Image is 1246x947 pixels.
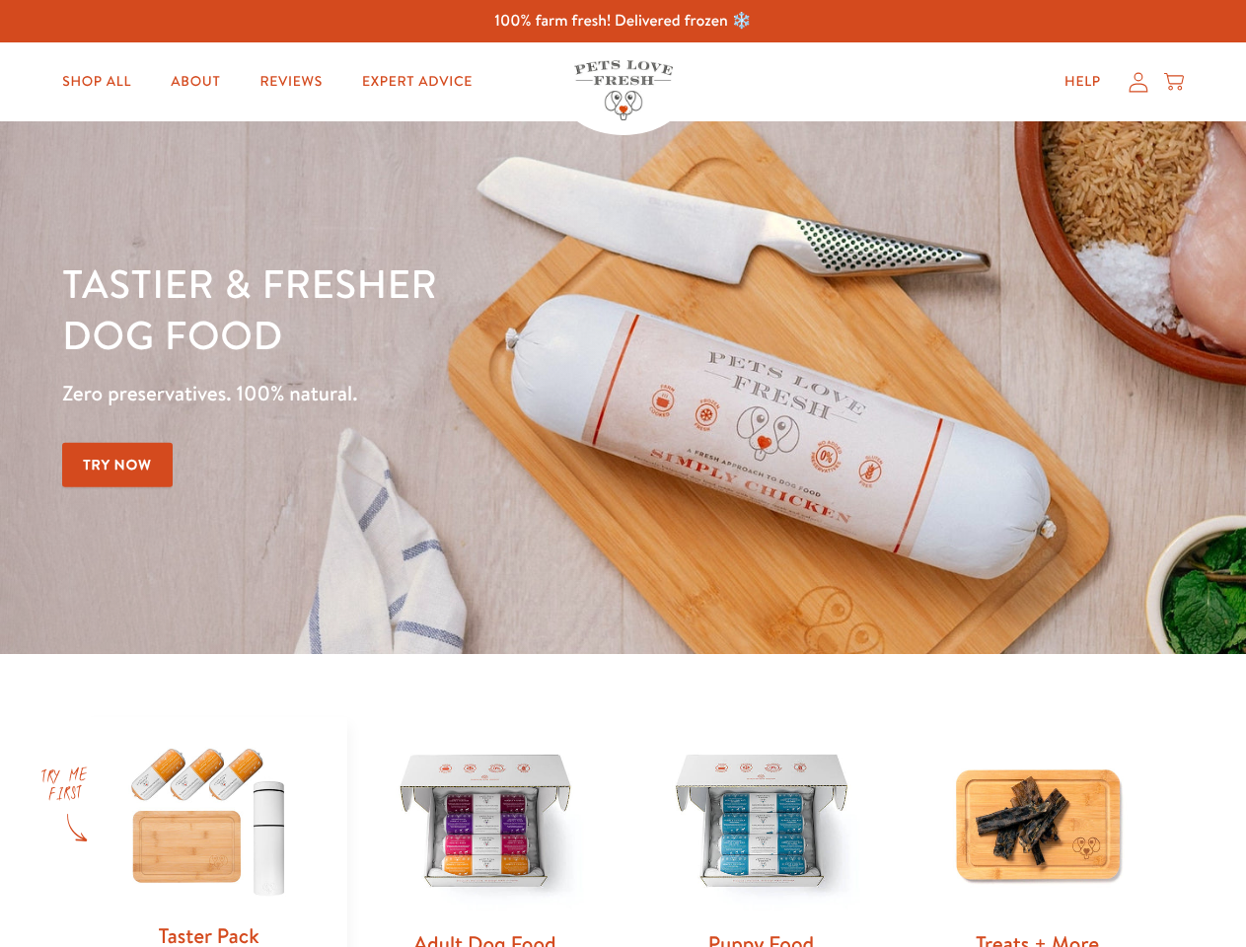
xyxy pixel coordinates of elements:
a: About [155,62,236,102]
a: Try Now [62,443,173,487]
a: Shop All [46,62,147,102]
a: Expert Advice [346,62,488,102]
a: Help [1049,62,1117,102]
h1: Tastier & fresher dog food [62,257,810,360]
img: Pets Love Fresh [574,60,673,120]
a: Reviews [244,62,337,102]
p: Zero preservatives. 100% natural. [62,376,810,411]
